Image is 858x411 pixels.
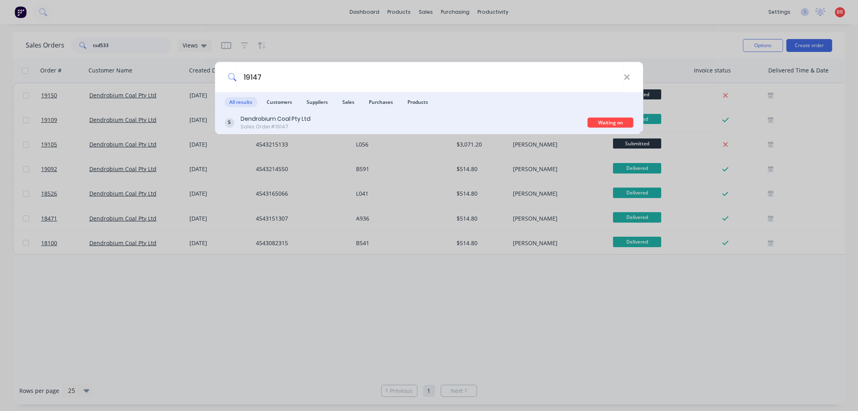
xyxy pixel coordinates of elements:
[241,123,311,130] div: Sales Order #19147
[237,62,624,92] input: Start typing a customer or supplier name to create a new order...
[262,97,297,107] span: Customers
[224,97,257,107] span: All results
[302,97,333,107] span: Suppliers
[364,97,398,107] span: Purchases
[241,115,311,123] div: Dendrobium Coal Pty Ltd
[337,97,359,107] span: Sales
[403,97,433,107] span: Products
[588,118,634,128] div: Waiting on Materia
